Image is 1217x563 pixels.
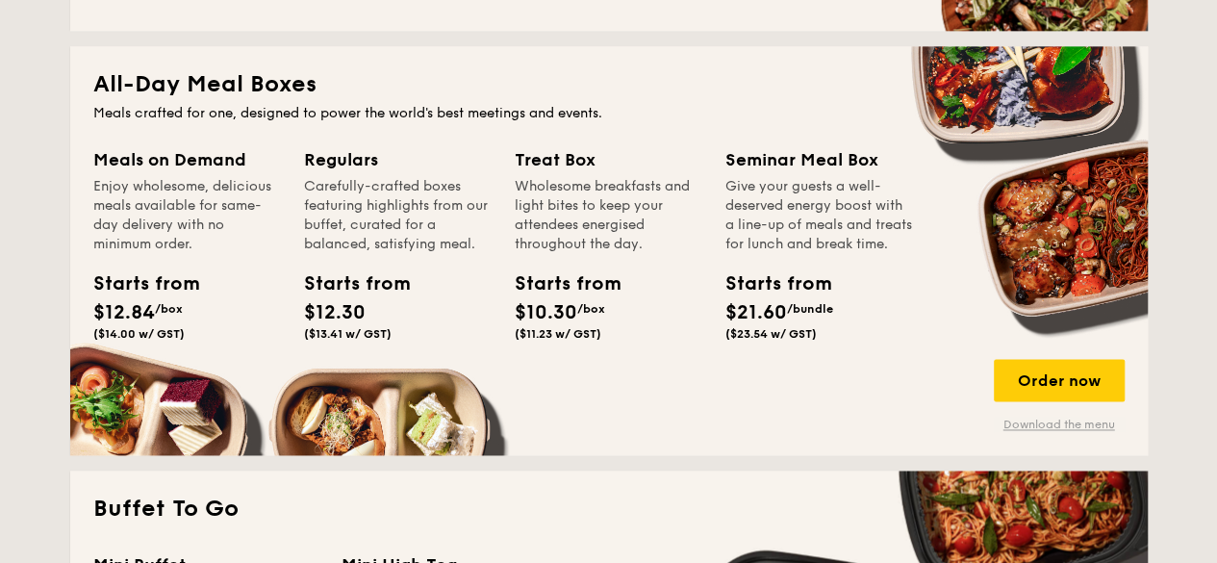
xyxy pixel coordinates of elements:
[725,177,913,254] div: Give your guests a well-deserved energy boost with a line-up of meals and treats for lunch and br...
[304,177,492,254] div: Carefully-crafted boxes featuring highlights from our buffet, curated for a balanced, satisfying ...
[994,417,1125,432] a: Download the menu
[515,177,702,254] div: Wholesome breakfasts and light bites to keep your attendees energised throughout the day.
[725,146,913,173] div: Seminar Meal Box
[93,177,281,254] div: Enjoy wholesome, delicious meals available for same-day delivery with no minimum order.
[577,302,605,316] span: /box
[93,494,1125,525] h2: Buffet To Go
[515,269,601,298] div: Starts from
[93,69,1125,100] h2: All-Day Meal Boxes
[515,327,601,341] span: ($11.23 w/ GST)
[304,146,492,173] div: Regulars
[304,269,391,298] div: Starts from
[787,302,833,316] span: /bundle
[725,301,787,324] span: $21.60
[304,301,366,324] span: $12.30
[93,301,155,324] span: $12.84
[515,146,702,173] div: Treat Box
[93,269,180,298] div: Starts from
[93,146,281,173] div: Meals on Demand
[725,327,817,341] span: ($23.54 w/ GST)
[994,359,1125,401] div: Order now
[155,302,183,316] span: /box
[304,327,392,341] span: ($13.41 w/ GST)
[725,269,812,298] div: Starts from
[93,327,185,341] span: ($14.00 w/ GST)
[93,104,1125,123] div: Meals crafted for one, designed to power the world's best meetings and events.
[515,301,577,324] span: $10.30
